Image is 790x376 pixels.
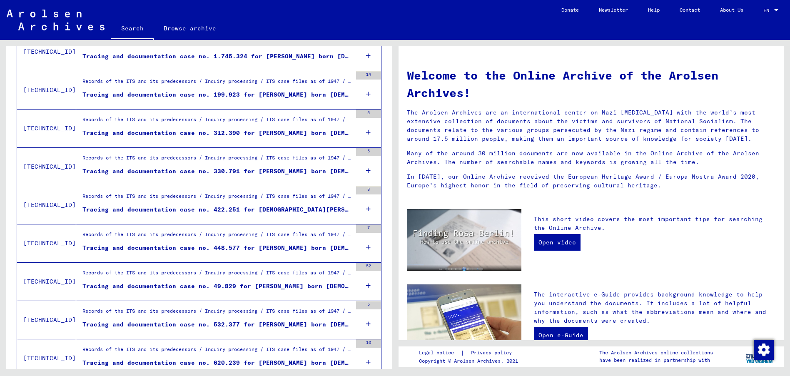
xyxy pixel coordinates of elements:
p: The interactive e-Guide provides background knowledge to help you understand the documents. It in... [534,290,775,325]
div: Tracing and documentation case no. 620.239 for [PERSON_NAME] born [DEMOGRAPHIC_DATA] [82,359,352,367]
a: Open e-Guide [534,327,588,344]
h1: Welcome to the Online Archive of the Arolsen Archives! [407,67,776,102]
a: Open video [534,234,581,251]
a: Legal notice [419,349,461,357]
div: 7 [356,224,381,233]
div: 10 [356,339,381,348]
p: In [DATE], our Online Archive received the European Heritage Award / Europa Nostra Award 2020, Eu... [407,172,776,190]
img: Arolsen_neg.svg [7,10,105,30]
div: Records of the ITS and its predecessors / Inquiry processing / ITS case files as of 1947 / Reposi... [82,269,352,281]
img: video.jpg [407,209,521,271]
td: [TECHNICAL_ID] [17,224,76,262]
p: This short video covers the most important tips for searching the Online Archive. [534,215,775,232]
div: Records of the ITS and its predecessors / Inquiry processing / ITS case files as of 1947 / Reposi... [82,307,352,319]
div: Tracing and documentation case no. 532.377 for [PERSON_NAME] born [DEMOGRAPHIC_DATA] [82,320,352,329]
div: 5 [356,301,381,309]
div: 5 [356,148,381,156]
div: Tracing and documentation case no. 330.791 for [PERSON_NAME] born [DEMOGRAPHIC_DATA] [82,167,352,176]
td: [TECHNICAL_ID] [17,71,76,109]
div: Records of the ITS and its predecessors / Inquiry processing / ITS case files as of 1947 / Reposi... [82,346,352,357]
td: [TECHNICAL_ID] [17,262,76,301]
td: [TECHNICAL_ID] [17,186,76,224]
td: [TECHNICAL_ID] [17,109,76,147]
div: Records of the ITS and its predecessors / Inquiry processing / ITS case files as of 1947 / Reposi... [82,154,352,166]
a: Privacy policy [464,349,522,357]
div: Records of the ITS and its predecessors / Inquiry processing / ITS case files as of 1947 / Reposi... [82,116,352,127]
div: Tracing and documentation case no. 422.251 for [DEMOGRAPHIC_DATA][PERSON_NAME] born [DEMOGRAPHIC_... [82,205,352,214]
div: Records of the ITS and its predecessors / Inquiry processing / ITS case files as of 1947 / Reposi... [82,77,352,89]
div: | [419,349,522,357]
p: Many of the around 30 million documents are now available in the Online Archive of the Arolsen Ar... [407,149,776,167]
p: The Arolsen Archives are an international center on Nazi [MEDICAL_DATA] with the world’s most ext... [407,108,776,143]
p: The Arolsen Archives online collections [599,349,713,356]
a: Browse archive [154,18,226,38]
p: Copyright © Arolsen Archives, 2021 [419,357,522,365]
div: Records of the ITS and its predecessors / Inquiry processing / ITS case files as of 1947 / Reposi... [82,231,352,242]
div: 5 [356,110,381,118]
div: 8 [356,186,381,194]
div: Tracing and documentation case no. 1.745.324 for [PERSON_NAME] born [DEMOGRAPHIC_DATA] [82,52,352,61]
td: [TECHNICAL_ID] [17,147,76,186]
div: Tracing and documentation case no. 199.923 for [PERSON_NAME] born [DEMOGRAPHIC_DATA] [82,90,352,99]
div: 14 [356,71,381,80]
div: Tracing and documentation case no. 312.390 for [PERSON_NAME] born [DEMOGRAPHIC_DATA] [82,129,352,137]
a: Search [111,18,154,40]
img: eguide.jpg [407,284,521,361]
div: Tracing and documentation case no. 448.577 for [PERSON_NAME] born [DEMOGRAPHIC_DATA] [82,244,352,252]
span: EN [763,7,773,13]
td: [TECHNICAL_ID] [17,301,76,339]
div: Tracing and documentation case no. 49.829 for [PERSON_NAME] born [DEMOGRAPHIC_DATA] [82,282,352,291]
img: yv_logo.png [744,346,775,367]
img: Change consent [754,340,774,360]
td: [TECHNICAL_ID] [17,32,76,71]
p: have been realized in partnership with [599,356,713,364]
div: Records of the ITS and its predecessors / Inquiry processing / ITS case files as of 1947 / Reposi... [82,192,352,204]
div: 52 [356,263,381,271]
